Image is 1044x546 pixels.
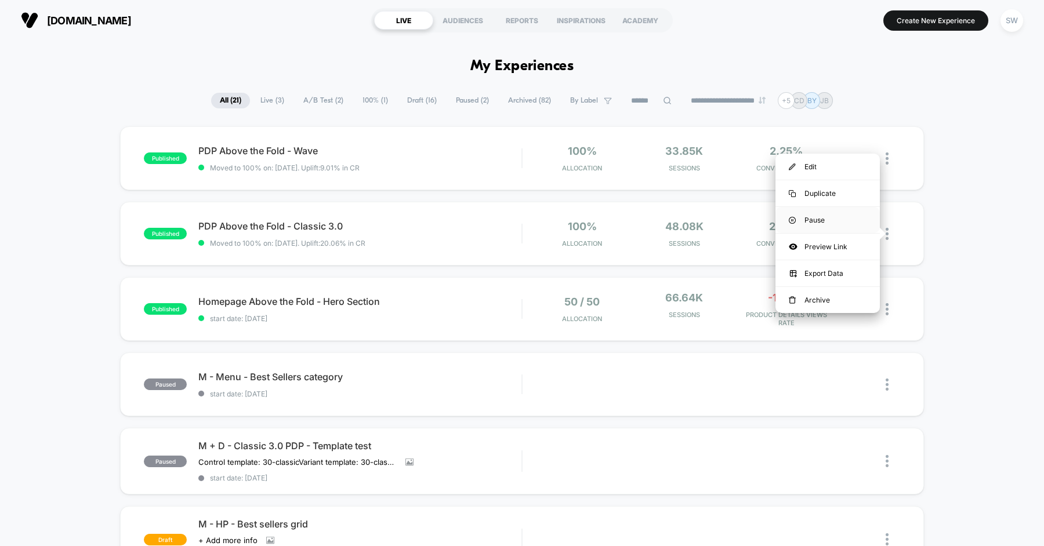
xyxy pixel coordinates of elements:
div: REPORTS [492,11,552,30]
div: Duplicate [775,180,880,206]
span: start date: [DATE] [198,474,521,482]
span: start date: [DATE] [198,390,521,398]
span: PRODUCT DETAILS VIEWS RATE [738,311,835,327]
span: [DOMAIN_NAME] [47,14,131,27]
span: M - Menu - Best Sellers category [198,371,521,383]
span: Homepage Above the Fold - Hero Section [198,296,521,307]
img: close [886,303,889,315]
div: ACADEMY [611,11,670,30]
span: CONVERSION RATE [738,164,835,172]
span: published [144,152,187,164]
span: Sessions [636,239,733,247]
img: close [886,152,889,165]
span: 100% [568,220,597,232]
div: AUDIENCES [433,11,492,30]
div: Export Data [775,260,880,286]
span: published [144,303,187,315]
span: Paused ( 2 ) [447,93,498,108]
button: SW [997,9,1027,32]
span: published [144,228,187,239]
span: 50 / 50 [564,296,600,308]
div: INSPIRATIONS [552,11,611,30]
span: M - HP - Best sellers grid [198,518,521,530]
button: Create New Experience [883,10,988,31]
span: 48.08k [665,220,704,232]
img: menu [789,190,796,197]
span: paused [144,378,187,390]
span: Moved to 100% on: [DATE] . Uplift: 9.01% in CR [210,163,360,172]
span: Draft ( 16 ) [398,93,445,108]
span: Archived ( 82 ) [499,93,560,108]
span: 33.85k [665,145,703,157]
span: 100% ( 1 ) [354,93,397,108]
span: CONVERSION RATE [738,239,835,247]
span: By Label [570,96,598,105]
img: menu [789,163,796,170]
img: menu [789,296,796,304]
div: Archive [775,287,880,313]
div: SW [1000,9,1023,32]
p: BY [807,96,817,105]
img: close [886,455,889,467]
span: Sessions [636,311,733,319]
span: 2.25% [770,145,803,157]
span: Live ( 3 ) [252,93,293,108]
span: Moved to 100% on: [DATE] . Uplift: 20.06% in CR [210,239,365,247]
span: M + D - Classic 3.0 PDP - Template test [198,440,521,452]
span: draft [144,534,187,545]
h1: My Experiences [470,58,574,75]
span: Allocation [562,164,602,172]
img: end [759,97,766,104]
span: 66.64k [665,292,703,304]
span: Control template: 30-classicVariant template: 30-classic-a-b [198,457,397,467]
img: close [886,228,889,240]
div: Pause [775,207,880,233]
span: Allocation [562,315,602,323]
img: close [886,378,889,391]
span: start date: [DATE] [198,314,521,323]
button: [DOMAIN_NAME] [17,11,135,30]
span: PDP Above the Fold - Wave [198,145,521,156]
span: paused [144,456,187,467]
img: Visually logo [21,12,38,29]
img: close [886,533,889,545]
span: A/B Test ( 2 ) [295,93,352,108]
div: Edit [775,154,880,180]
span: Allocation [562,239,602,247]
div: Preview Link [775,234,880,260]
span: 100% [568,145,597,157]
p: CD [794,96,804,105]
span: -1.58% [768,292,804,304]
img: menu [789,217,796,224]
div: + 5 [778,92,795,109]
div: LIVE [374,11,433,30]
span: All ( 21 ) [211,93,250,108]
span: + Add more info [198,536,258,545]
p: JB [820,96,829,105]
span: Sessions [636,164,733,172]
span: PDP Above the Fold - Classic 3.0 [198,220,521,232]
